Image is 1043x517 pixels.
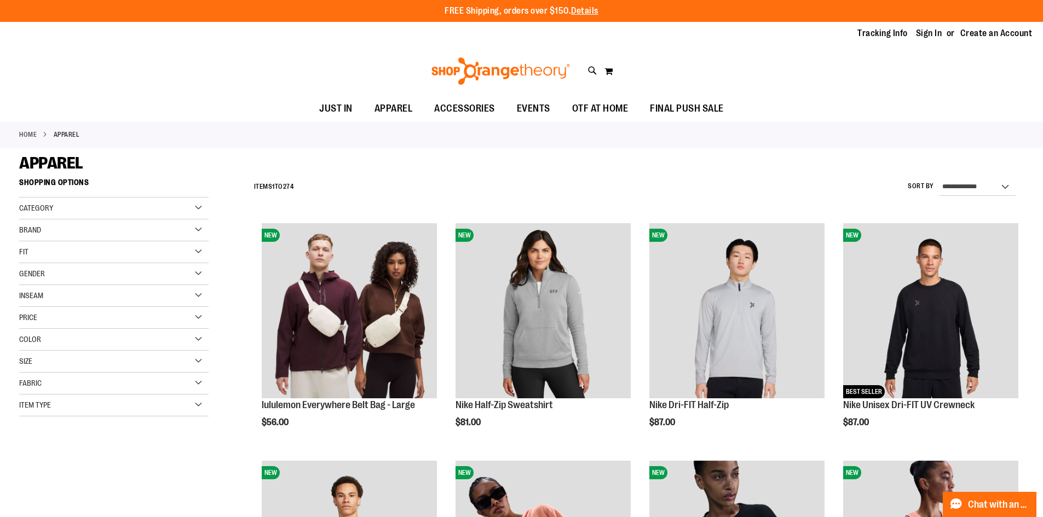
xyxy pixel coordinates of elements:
span: NEW [649,466,667,479]
span: NEW [456,466,474,479]
span: $87.00 [649,417,677,427]
div: product [450,218,636,455]
span: NEW [843,229,861,242]
span: $87.00 [843,417,871,427]
a: Details [571,6,598,16]
img: Shop Orangetheory [430,57,572,85]
span: FINAL PUSH SALE [650,96,724,121]
img: Nike Half-Zip Sweatshirt [456,223,631,398]
span: Size [19,357,32,365]
span: BEST SELLER [843,385,885,398]
span: $81.00 [456,417,482,427]
span: Color [19,335,41,344]
span: Inseam [19,291,43,300]
div: product [644,218,830,455]
label: Sort By [908,182,934,191]
span: Gender [19,269,45,278]
img: Nike Dri-FIT Half-Zip [649,223,825,398]
span: Price [19,313,37,322]
span: Brand [19,225,41,234]
a: Nike Unisex Dri-FIT UV CrewneckNEWBEST SELLER [843,223,1018,400]
span: APPAREL [374,96,413,121]
span: JUST IN [319,96,353,121]
a: lululemon Everywhere Belt Bag - LargeNEW [262,223,437,400]
a: Nike Dri-FIT Half-ZipNEW [649,223,825,400]
div: product [256,218,442,455]
span: Chat with an Expert [968,499,1030,510]
span: Item Type [19,400,51,409]
a: Nike Unisex Dri-FIT UV Crewneck [843,399,975,410]
a: Sign In [916,27,942,39]
span: NEW [262,229,280,242]
img: Nike Unisex Dri-FIT UV Crewneck [843,223,1018,398]
p: FREE Shipping, orders over $150. [445,5,598,18]
div: product [838,218,1024,455]
span: Category [19,204,53,212]
a: Nike Half-Zip Sweatshirt [456,399,553,410]
a: Tracking Info [857,27,908,39]
span: NEW [649,229,667,242]
a: Create an Account [960,27,1033,39]
span: $56.00 [262,417,290,427]
strong: APPAREL [54,130,80,140]
span: EVENTS [517,96,550,121]
button: Chat with an Expert [943,492,1037,517]
span: Fabric [19,379,42,387]
span: NEW [262,466,280,479]
span: 274 [283,183,294,190]
a: lululemon Everywhere Belt Bag - Large [262,399,415,410]
a: Nike Dri-FIT Half-Zip [649,399,729,410]
span: NEW [843,466,861,479]
span: 1 [272,183,275,190]
span: APPAREL [19,154,83,172]
a: Nike Half-Zip SweatshirtNEW [456,223,631,400]
a: Home [19,130,37,140]
img: lululemon Everywhere Belt Bag - Large [262,223,437,398]
span: Fit [19,247,28,256]
strong: Shopping Options [19,173,209,197]
span: OTF AT HOME [572,96,629,121]
span: NEW [456,229,474,242]
span: ACCESSORIES [434,96,495,121]
h2: Items to [254,178,294,195]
